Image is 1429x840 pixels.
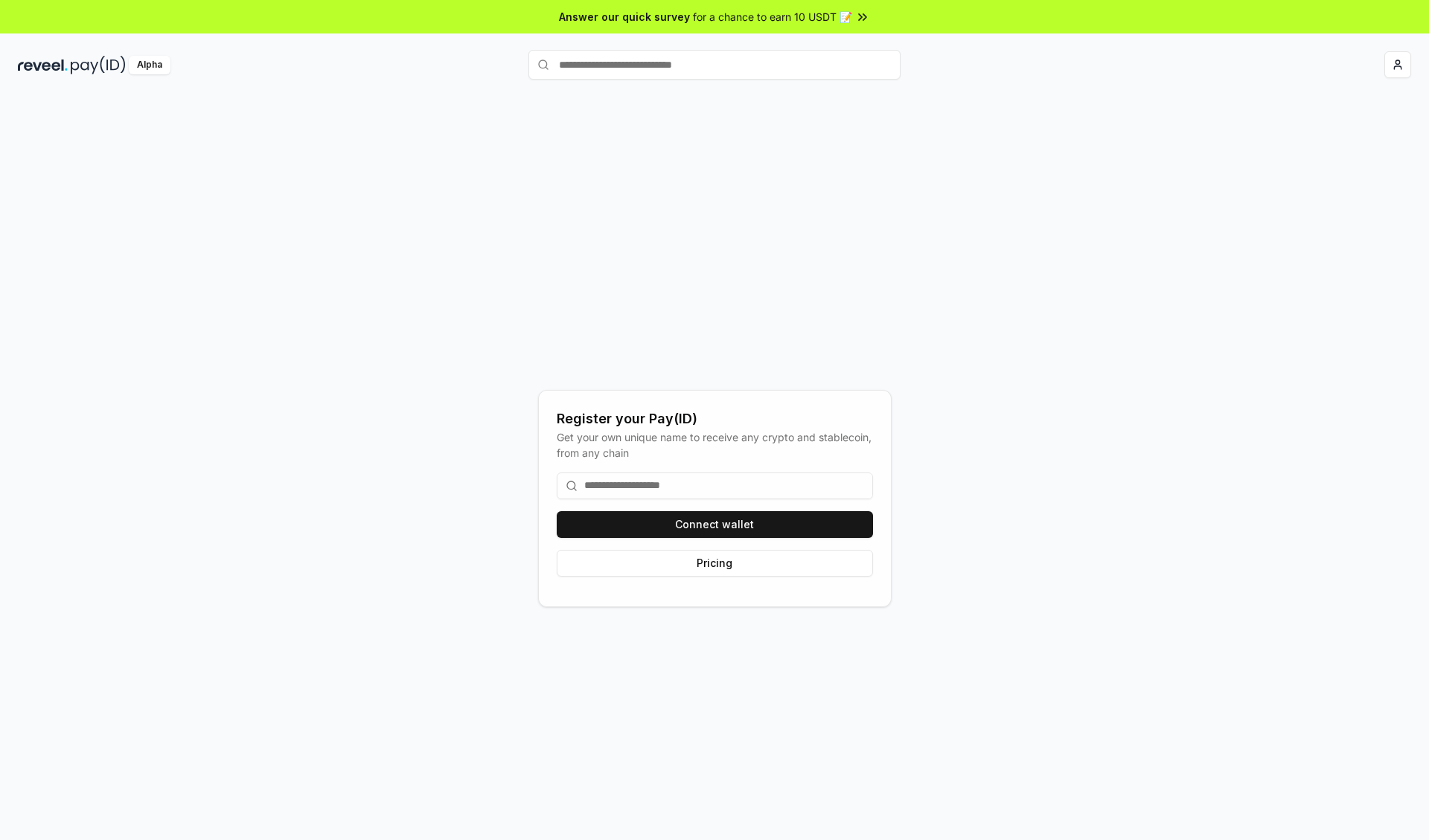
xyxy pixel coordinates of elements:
img: reveel_dark [18,56,68,74]
img: pay_id [71,56,126,74]
button: Connect wallet [557,511,873,538]
div: Alpha [129,56,170,74]
button: Pricing [557,550,873,577]
div: Register your Pay(ID) [557,408,873,429]
div: Get your own unique name to receive any crypto and stablecoin, from any chain [557,429,873,461]
span: Answer our quick survey [559,9,690,25]
span: for a chance to earn 10 USDT 📝 [693,9,852,25]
